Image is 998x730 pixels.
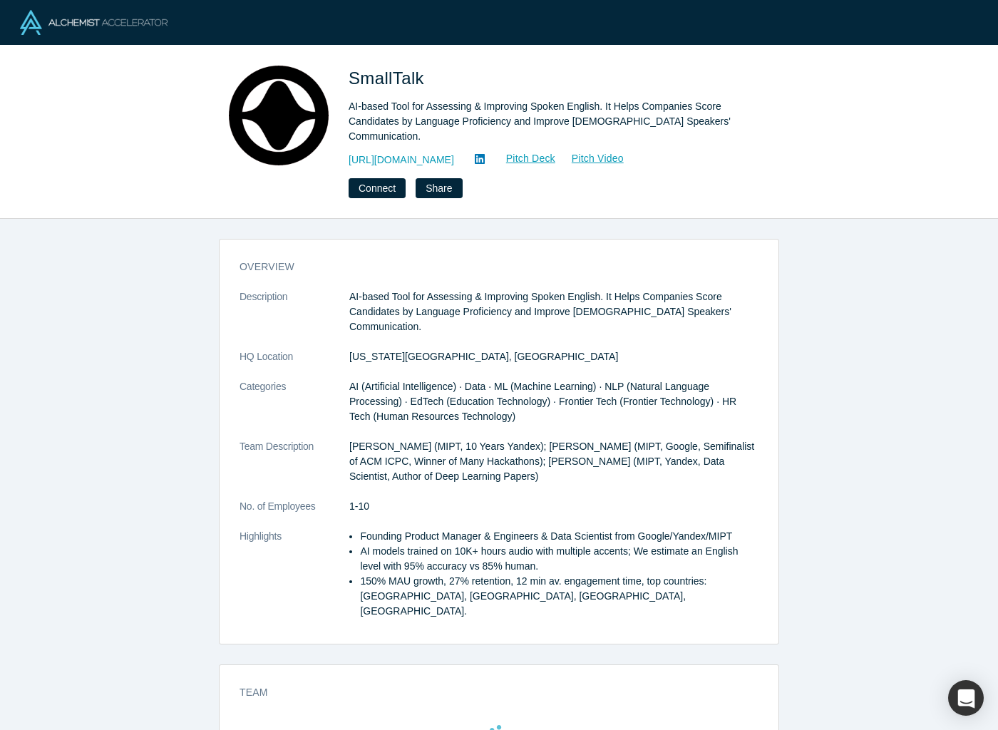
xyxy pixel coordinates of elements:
[360,544,758,574] li: AI models trained on 10K+ hours audio with multiple accents; We estimate an English level with 95...
[360,574,758,619] li: 150% MAU growth, 27% retention, 12 min av. engagement time, top countries: [GEOGRAPHIC_DATA], [GE...
[416,178,462,198] button: Share
[490,150,556,167] a: Pitch Deck
[349,289,758,334] p: AI-based Tool for Assessing & Improving Spoken English. It Helps Companies Score Candidates by La...
[349,439,758,484] p: [PERSON_NAME] (MIPT, 10 Years Yandex); [PERSON_NAME] (MIPT, Google, Semifinalist of ACM ICPC, Win...
[349,499,758,514] dd: 1-10
[229,66,329,165] img: SmallTalk's Logo
[240,259,739,274] h3: overview
[240,685,739,700] h3: Team
[349,381,736,422] span: AI (Artificial Intelligence) · Data · ML (Machine Learning) · NLP (Natural Language Processing) ·...
[349,178,406,198] button: Connect
[240,529,349,634] dt: Highlights
[240,439,349,499] dt: Team Description
[349,153,454,168] a: [URL][DOMAIN_NAME]
[20,10,168,35] img: Alchemist Logo
[240,379,349,439] dt: Categories
[349,99,748,144] div: AI-based Tool for Assessing & Improving Spoken English. It Helps Companies Score Candidates by La...
[240,349,349,379] dt: HQ Location
[360,529,758,544] li: Founding Product Manager & Engineers & Data Scientist from Google/Yandex/MIPT
[556,150,624,167] a: Pitch Video
[349,349,758,364] dd: [US_STATE][GEOGRAPHIC_DATA], [GEOGRAPHIC_DATA]
[240,499,349,529] dt: No. of Employees
[240,289,349,349] dt: Description
[349,68,429,88] span: SmallTalk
